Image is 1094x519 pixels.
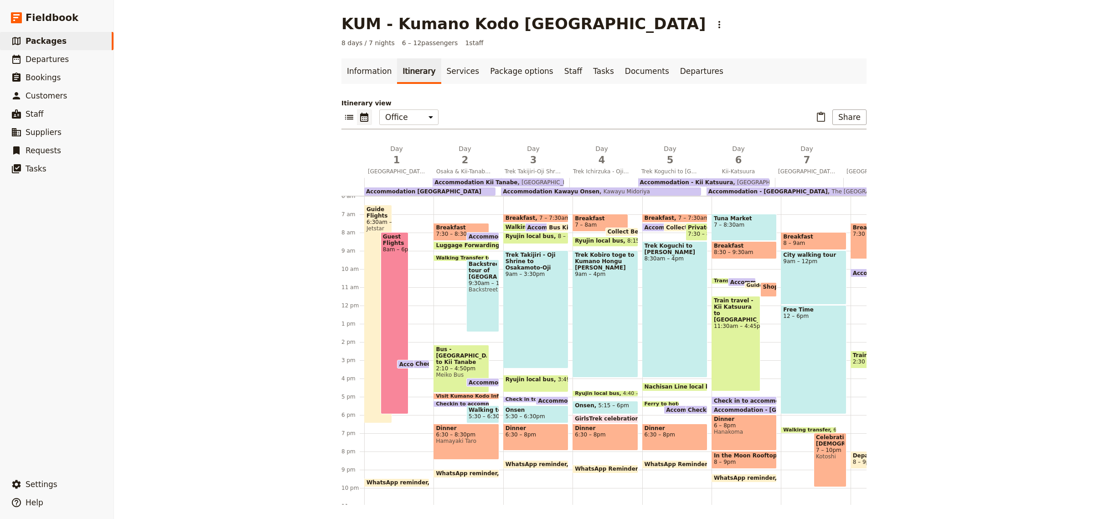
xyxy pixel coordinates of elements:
span: [GEOGRAPHIC_DATA]/shopping/dinner [774,168,839,175]
div: Walking Transfer to Tour meet point [433,255,489,261]
span: 2:30 – 3:30pm [853,358,893,365]
span: Osaka & Kii-Tanabe Coastal Amble [433,168,497,175]
span: Accommodation - [GEOGRAPHIC_DATA] [714,407,837,413]
span: Nachisan Line local bus [645,384,721,390]
div: Accommodation Kii Tanabe [525,223,562,232]
span: [GEOGRAPHIC_DATA] [517,179,579,186]
a: Itinerary [397,58,441,84]
h2: Day [505,144,562,167]
div: Dinner6 – 8pmHanakoma [712,415,777,451]
span: 6:30 – 8:30pm [436,431,496,438]
button: Calendar view [357,109,372,125]
div: WhatsApp reminder [503,460,568,469]
span: Kotoshi [816,453,844,460]
span: Checkin to accommodation [436,401,516,407]
span: 8am – 6pm [383,246,406,253]
span: Dinner [575,425,635,431]
a: Package options [485,58,558,84]
span: 8 – 8:40am [558,233,588,243]
div: Guide to purchase tickets to [GEOGRAPHIC_DATA] [744,282,772,289]
span: Ryujin local bus [575,391,623,396]
span: Backstreet Tours [469,286,497,293]
div: 4 pm [341,375,364,382]
span: 3 [505,153,562,167]
span: Ryujin local bus [506,233,558,239]
span: Walking Transfer to Tour meet point [436,255,542,261]
span: GirlsTrek celebration champage [575,415,677,422]
span: 2:10 – 4:50pm [436,365,487,372]
div: Dinner6:30 – 8pm [503,424,568,451]
span: Ryujin local bus [506,376,558,383]
span: Train travel - Kii Katsuura to [GEOGRAPHIC_DATA] [714,297,759,323]
div: Celebration [DEMOGRAPHIC_DATA]7 – 10pmKotoshi [814,433,846,487]
div: 3 pm [341,357,364,364]
div: Accommodation [GEOGRAPHIC_DATA]Accommodation Kawayu OnsenKawayu MidoriyaAccommodation - [GEOGRAPH... [364,178,912,196]
div: Accommodation - Kii Katsuura [664,405,701,414]
div: Dinner6:30 – 8pm [573,424,638,451]
div: Accommodation - Kii Katsuura[GEOGRAPHIC_DATA] [638,178,769,187]
span: Backstreet tour of [GEOGRAPHIC_DATA] [469,261,497,280]
span: Breakfast [853,224,913,231]
span: 12 – 6pm [783,313,844,319]
span: Private taxi transfer [688,224,705,231]
div: 10 pm [341,484,364,492]
div: Bus Kitty [547,223,568,232]
span: WhatsApp reminder [506,461,570,467]
span: WhatsApp Reminder [575,466,641,472]
span: Checkin to accommodation [688,407,775,413]
div: Walking tour of [PERSON_NAME]5:30 – 6:30pm [466,405,499,423]
span: Accommodation Kawayu Onsen [645,224,745,230]
div: Trek Kobiro toge to Kumano Hongu [PERSON_NAME]9am – 4pm [573,250,638,378]
span: Onsen [506,407,566,413]
span: Accommodation Kii Tanabe [527,224,614,230]
div: 5 pm [341,393,364,400]
span: Dinner [645,425,705,431]
span: Accommodation - [GEOGRAPHIC_DATA] [708,188,828,195]
div: Backstreet tour of [GEOGRAPHIC_DATA]9:30am – 1:30pmBackstreet Tours [466,259,499,332]
span: Bus Kitty [549,224,581,230]
div: Visit Kumano Kodo Information Centre [433,393,499,400]
h1: KUM - Kumano Kodo [GEOGRAPHIC_DATA] [341,15,706,33]
span: Kawayu Midoriya [599,188,650,195]
span: 7:30 – 8:30am [688,231,728,237]
div: Tuna Market7 – 8:30am [712,214,777,241]
div: WhatsApp reminder [433,469,499,478]
span: Check in to accommodation [416,361,505,367]
div: Ferry to hotel [642,401,679,407]
div: Accommodation Kawayu Onsen [536,396,568,405]
span: Breakfast [783,234,844,240]
span: Accommodation - Kii Katsuura [666,407,764,413]
span: Guide to purchase tickets to [GEOGRAPHIC_DATA] [747,283,891,288]
span: Trek Takijiri-Oji Shrine to Chikatsuyu-Oji [501,168,566,175]
span: Trek Koguchi to [PERSON_NAME] [645,243,705,255]
span: 8 – 9pm [853,459,875,465]
span: Hanakoma [714,429,774,435]
span: Departing flights [853,452,913,459]
span: 8:30 – 9:30am [714,249,753,255]
span: Requests [26,146,61,155]
span: Walking Transfer to bus station [506,224,606,230]
span: [GEOGRAPHIC_DATA] [364,168,429,175]
span: Accommodation Kawayu Onsen [538,398,639,404]
div: WhatsApp reminder [364,478,429,487]
a: Staff [559,58,588,84]
span: Guide Flights [366,206,390,219]
span: 4:40 – 4:51pm [623,391,659,396]
span: 7 – 8am [575,222,597,228]
span: 5:30 – 6:30pm [469,413,508,420]
div: Shop for lunch and snacks [760,282,777,297]
div: Luggage Forwarding [433,241,499,250]
button: Day4Trek Ichirzuka - Oji to Kumano Hongu [PERSON_NAME] [569,144,638,178]
button: Day7[GEOGRAPHIC_DATA]/shopping/dinner [774,144,843,178]
a: Documents [619,58,675,84]
span: 1 [368,153,425,167]
div: Ryujin local bus8 – 8:40am [503,232,568,244]
span: Transfer to [GEOGRAPHIC_DATA] [714,278,809,284]
div: Breakfast7 – 7:30am [642,214,707,223]
span: Staff [26,109,44,119]
div: Ryujin local bus3:49 – 4:48pm [503,375,568,392]
span: WhatsApp Reminder [645,461,711,467]
button: Paste itinerary item [813,109,829,125]
span: 8 days / 7 nights [341,38,395,47]
div: Private taxi transfer7:30 – 8:30am [686,223,707,241]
